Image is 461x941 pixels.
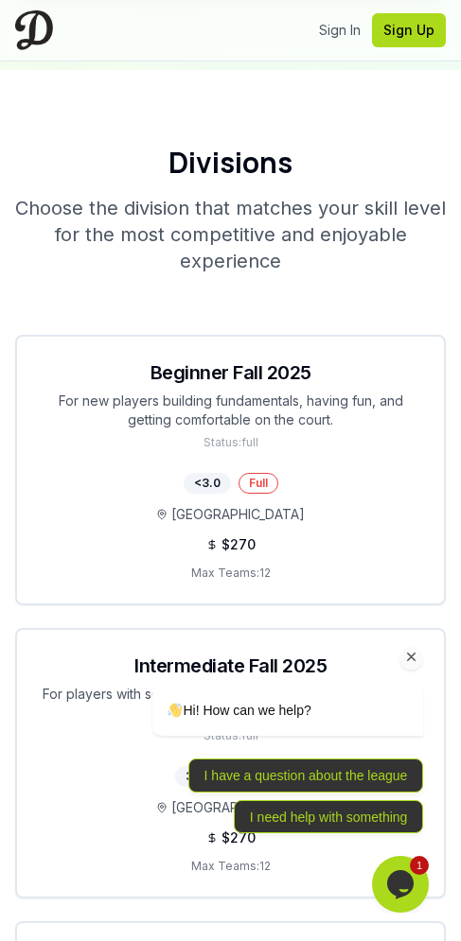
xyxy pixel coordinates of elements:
[40,728,421,743] p: Status: full
[40,859,421,874] p: Max Teams: 12
[40,685,421,723] div: For players with solid skills looking for fast-paced rallies and strategic play.
[372,856,433,913] iframe: chat widget
[15,146,446,180] h2: Divisions
[184,473,231,494] div: <3.0
[171,505,305,524] span: [GEOGRAPHIC_DATA]
[319,21,361,40] a: Sign In
[15,10,53,49] img: Dinkster
[92,514,433,846] iframe: chat widget
[40,566,421,581] p: Max Teams: 12
[15,195,446,274] p: Choose the division that matches your skill level for the most competitive and enjoyable experience
[40,359,421,386] div: Beginner Fall 2025
[239,473,278,494] div: Full
[372,13,446,47] button: Sign Up
[40,392,421,429] div: For new players building fundamentals, having fun, and getting comfortable on the court.
[40,435,421,450] p: Status: full
[40,653,421,679] div: Intermediate Fall 2025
